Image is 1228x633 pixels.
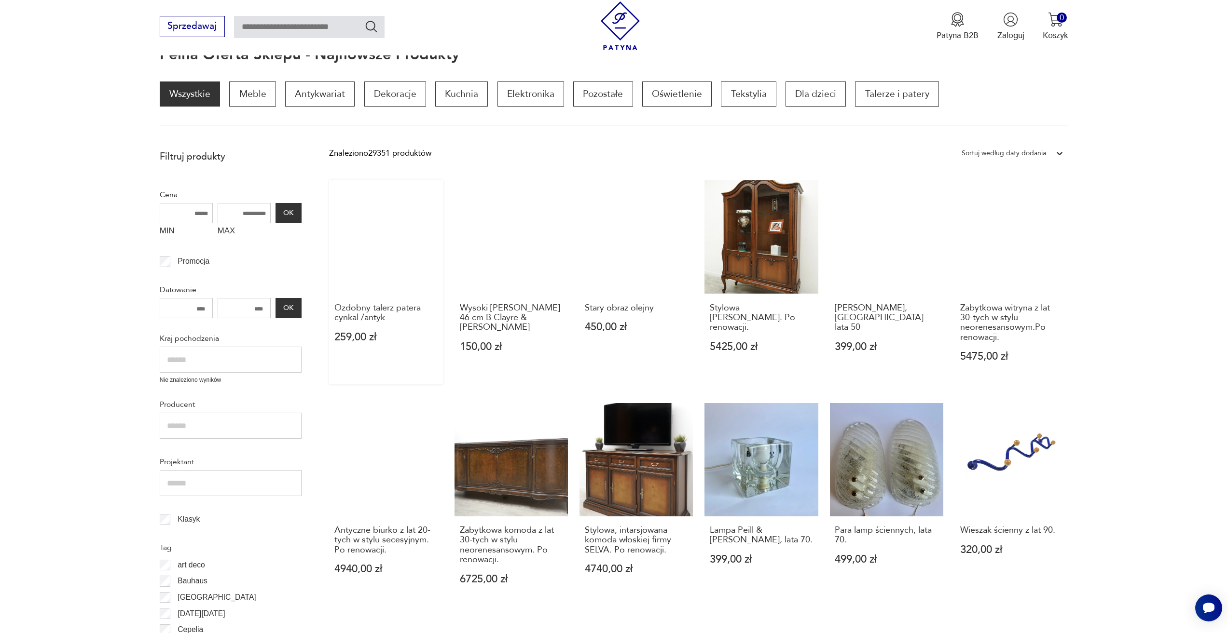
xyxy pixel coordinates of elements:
[830,403,943,607] a: Para lamp ściennych, lata 70.Para lamp ściennych, lata 70.499,00 zł
[178,559,205,571] p: art deco
[160,189,302,201] p: Cena
[710,342,813,352] p: 5425,00 zł
[786,81,846,107] a: Dla dzieci
[460,574,563,584] p: 6725,00 zł
[1057,13,1067,23] div: 0
[334,303,438,323] h3: Ozdobny talerz patera cynkal /antyk
[455,180,568,384] a: Wysoki Mikołaj Ozdobny 46 cm B Clayre & EefWysoki [PERSON_NAME] 46 cm B Clayre & [PERSON_NAME]150...
[835,342,938,352] p: 399,00 zł
[955,180,1068,384] a: Zabytkowa witryna z lat 30-tych w stylu neorenesansowym.Po renowacji.Zabytkowa witryna z lat 30-t...
[950,12,965,27] img: Ikona medalu
[455,403,568,607] a: Zabytkowa komoda z lat 30-tych w stylu neorenesansowym. Po renowacji.Zabytkowa komoda z lat 30-ty...
[1003,12,1018,27] img: Ikonka użytkownika
[364,19,378,33] button: Szukaj
[937,12,979,41] a: Ikona medaluPatyna B2B
[285,81,355,107] a: Antykwariat
[1043,30,1068,41] p: Koszyk
[160,81,220,107] a: Wszystkie
[334,564,438,574] p: 4940,00 zł
[178,607,225,620] p: [DATE][DATE]
[178,255,209,268] p: Promocja
[276,203,302,223] button: OK
[364,81,426,107] a: Dekoracje
[997,30,1024,41] p: Zaloguj
[710,554,813,565] p: 399,00 zł
[178,575,207,587] p: Bauhaus
[997,12,1024,41] button: Zaloguj
[160,223,213,242] label: MIN
[334,332,438,342] p: 259,00 zł
[160,376,302,385] p: Nie znaleziono wyników
[835,525,938,545] h3: Para lamp ściennych, lata 70.
[585,303,688,313] h3: Stary obraz olejny
[704,180,818,384] a: Stylowa witryna ludwik. Po renowacji.Stylowa [PERSON_NAME]. Po renowacji.5425,00 zł
[218,223,271,242] label: MAX
[160,541,302,554] p: Tag
[460,342,563,352] p: 150,00 zł
[1043,12,1068,41] button: 0Koszyk
[960,545,1063,555] p: 320,00 zł
[329,147,431,160] div: Znaleziono 29351 produktów
[710,525,813,545] h3: Lampa Peill & [PERSON_NAME], lata 70.
[960,525,1063,535] h3: Wieszak ścienny z lat 90.
[580,403,693,607] a: Stylowa, intarsjowana komoda włoskiej firmy SELVA. Po renowacji.Stylowa, intarsjowana komoda włos...
[1048,12,1063,27] img: Ikona koszyka
[585,525,688,555] h3: Stylowa, intarsjowana komoda włoskiej firmy SELVA. Po renowacji.
[962,147,1046,160] div: Sortuj według daty dodania
[721,81,776,107] a: Tekstylia
[835,554,938,565] p: 499,00 zł
[178,513,200,525] p: Klasyk
[160,150,302,163] p: Filtruj produkty
[178,591,256,604] p: [GEOGRAPHIC_DATA]
[596,1,645,50] img: Patyna - sklep z meblami i dekoracjami vintage
[497,81,564,107] a: Elektronika
[955,403,1068,607] a: Wieszak ścienny z lat 90.Wieszak ścienny z lat 90.320,00 zł
[704,403,818,607] a: Lampa Peill & Putzler, lata 70.Lampa Peill & [PERSON_NAME], lata 70.399,00 zł
[460,303,563,333] h3: Wysoki [PERSON_NAME] 46 cm B Clayre & [PERSON_NAME]
[160,332,302,345] p: Kraj pochodzenia
[585,564,688,574] p: 4740,00 zł
[160,456,302,468] p: Projektant
[160,283,302,296] p: Datowanie
[329,180,442,384] a: Ozdobny talerz patera cynkal /antykOzdobny talerz patera cynkal /antyk259,00 zł
[960,303,1063,343] h3: Zabytkowa witryna z lat 30-tych w stylu neorenesansowym.Po renowacji.
[830,180,943,384] a: Patera Murano, Włochy lata 50[PERSON_NAME], [GEOGRAPHIC_DATA] lata 50399,00 zł
[160,16,225,37] button: Sprzedawaj
[460,525,563,565] h3: Zabytkowa komoda z lat 30-tych w stylu neorenesansowym. Po renowacji.
[334,525,438,555] h3: Antyczne biurko z lat 20-tych w stylu secesyjnym. Po renowacji.
[580,180,693,384] a: Stary obraz olejnyStary obraz olejny450,00 zł
[960,351,1063,362] p: 5475,00 zł
[835,303,938,333] h3: [PERSON_NAME], [GEOGRAPHIC_DATA] lata 50
[573,81,633,107] a: Pozostałe
[1195,594,1222,621] iframe: Smartsupp widget button
[160,47,459,63] h1: Pełna oferta sklepu - najnowsze produkty
[585,322,688,332] p: 450,00 zł
[855,81,938,107] a: Talerze i patery
[937,12,979,41] button: Patyna B2B
[160,398,302,411] p: Producent
[710,303,813,333] h3: Stylowa [PERSON_NAME]. Po renowacji.
[937,30,979,41] p: Patyna B2B
[642,81,712,107] a: Oświetlenie
[160,23,225,31] a: Sprzedawaj
[435,81,488,107] a: Kuchnia
[229,81,276,107] a: Meble
[276,298,302,318] button: OK
[329,403,442,607] a: Antyczne biurko z lat 20-tych w stylu secesyjnym. Po renowacji.Antyczne biurko z lat 20-tych w st...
